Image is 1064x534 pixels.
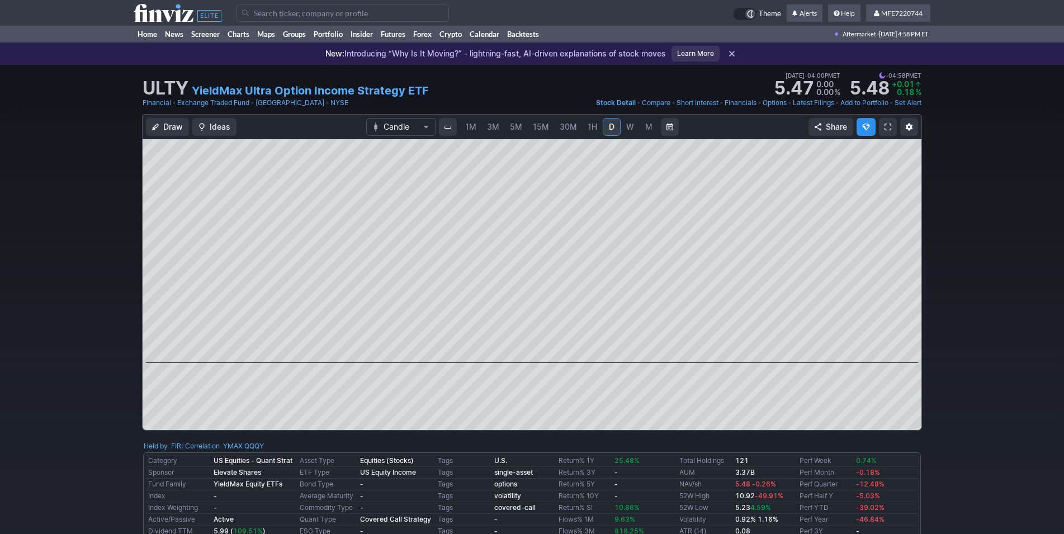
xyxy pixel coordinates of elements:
td: Perf Week [797,455,854,467]
span: 0.74% [856,456,877,465]
td: Tags [436,479,492,490]
a: [GEOGRAPHIC_DATA] [256,97,324,108]
span: % [834,87,840,97]
span: 4.59% [750,503,771,512]
span: Aftermarket · [843,26,879,42]
a: Latest Filings [793,97,834,108]
a: Alerts [787,4,822,22]
a: Forex [409,26,436,42]
b: US Equities - Quant Strat [214,456,292,465]
strong: 5.47 [774,79,814,97]
b: 10.92 [735,492,783,500]
a: Help [828,4,860,22]
td: Tags [436,467,492,479]
td: Tags [436,514,492,526]
p: Introducing “Why Is It Moving?” - lightning-fast, AI-driven explanations of stock moves [325,48,666,59]
span: • [835,97,839,108]
a: News [161,26,187,42]
span: 5.48 [735,480,750,488]
a: Theme [733,8,781,20]
span: W [626,122,634,131]
h1: ULTY [143,79,188,97]
td: Asset Type [297,455,358,467]
td: Volatility [677,514,734,526]
td: Perf Month [797,467,854,479]
span: • [805,70,807,81]
a: 15M [528,118,554,136]
a: YieldMax Ultra Option Income Strategy ETF [192,83,429,98]
td: Return% SI [556,502,613,514]
span: -49.91% [755,492,783,500]
span: D [609,122,614,131]
td: Quant Type [297,514,358,526]
b: Equities (Stocks) [360,456,414,465]
div: : [144,441,183,452]
a: Maps [253,26,279,42]
td: Return% 10Y [556,490,613,502]
span: -0.18% [856,468,880,476]
button: Share [808,118,853,136]
a: D [603,118,621,136]
span: MFE7220744 [881,9,923,17]
b: YieldMax Equity ETFs [214,480,282,488]
b: - [614,492,618,500]
a: Correlation [185,442,220,450]
span: 1M [465,122,476,131]
td: Sponsor [146,467,211,479]
td: Perf Year [797,514,854,526]
a: 30M [555,118,582,136]
span: -5.03% [856,492,880,500]
span: Draw [163,121,183,133]
b: - [214,503,217,512]
span: 04:58PM ET [879,70,921,81]
b: 3.37B [735,468,755,476]
a: volatility [494,492,521,500]
b: - [614,480,618,488]
td: Tags [436,455,492,467]
a: Stock Detail [596,97,636,108]
button: Draw [146,118,189,136]
span: Share [826,121,847,133]
td: Total Holdings [677,455,734,467]
span: 0.18 [897,87,914,97]
a: Futures [377,26,409,42]
td: Flows% 1M [556,514,613,526]
b: - [614,468,618,476]
small: 0.92% 1.16% [735,515,778,523]
a: Add to Portfolio [840,97,888,108]
span: 5M [510,122,522,131]
span: • [886,70,888,81]
span: • [788,97,792,108]
td: Perf Quarter [797,479,854,490]
strong: 5.48 [849,79,890,97]
a: covered-call [494,503,536,512]
b: - [494,515,498,523]
span: • [172,97,176,108]
a: Insider [347,26,377,42]
b: - [360,492,363,500]
span: • [890,97,893,108]
span: Latest Filings [793,98,834,107]
button: Chart Type [366,118,436,136]
span: • [671,97,675,108]
a: Exchange Traded Fund [177,97,249,108]
b: single-asset [494,468,533,476]
span: • [637,97,641,108]
a: Calendar [466,26,503,42]
td: 52W High [677,490,734,502]
span: • [325,97,329,108]
a: U.S. [494,456,507,465]
b: 5.23 [735,503,771,512]
span: 30M [560,122,577,131]
input: Search [237,4,449,22]
td: Category [146,455,211,467]
a: Backtests [503,26,543,42]
a: Crypto [436,26,466,42]
span: -0.26% [752,480,776,488]
b: Active [214,515,234,523]
td: 52W Low [677,502,734,514]
span: 9.63% [614,515,635,523]
a: Groups [279,26,310,42]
